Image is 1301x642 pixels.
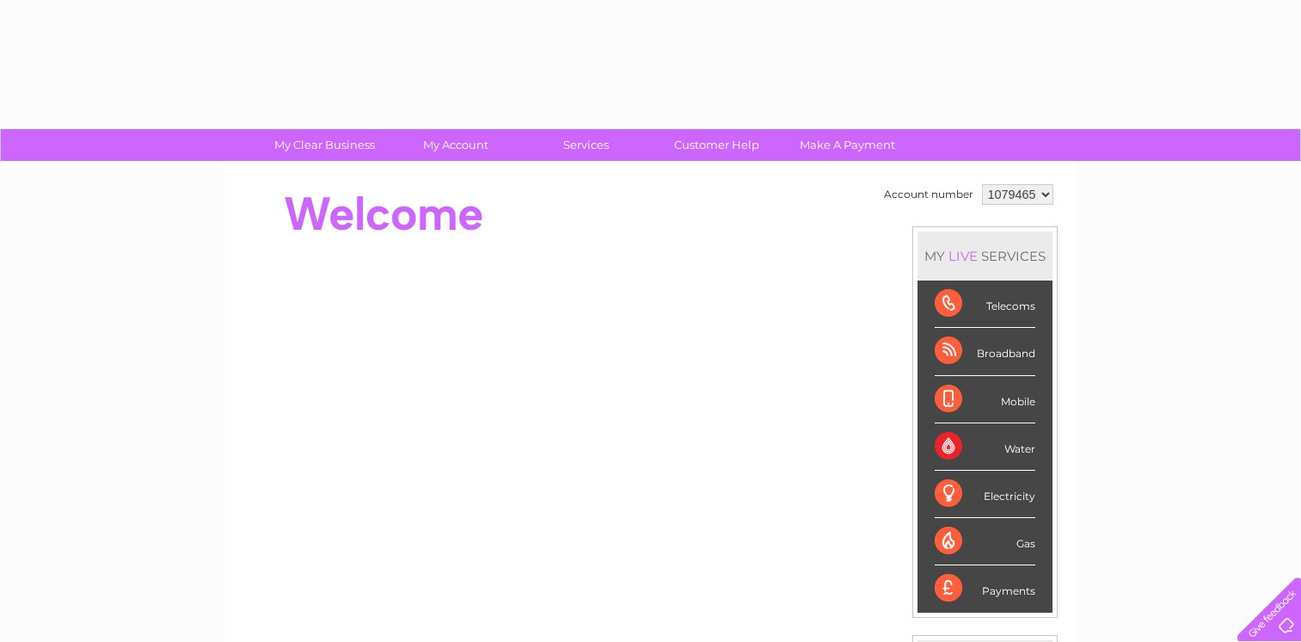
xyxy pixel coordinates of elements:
a: Make A Payment [776,129,918,161]
a: My Account [384,129,526,161]
div: LIVE [945,248,981,264]
div: Gas [935,518,1035,565]
div: Mobile [935,376,1035,423]
td: Account number [880,180,978,209]
a: My Clear Business [254,129,396,161]
div: Electricity [935,471,1035,518]
a: Customer Help [646,129,788,161]
div: Broadband [935,328,1035,375]
div: Telecoms [935,281,1035,328]
div: Water [935,423,1035,471]
a: Services [515,129,657,161]
div: Payments [935,565,1035,612]
div: MY SERVICES [917,231,1052,281]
